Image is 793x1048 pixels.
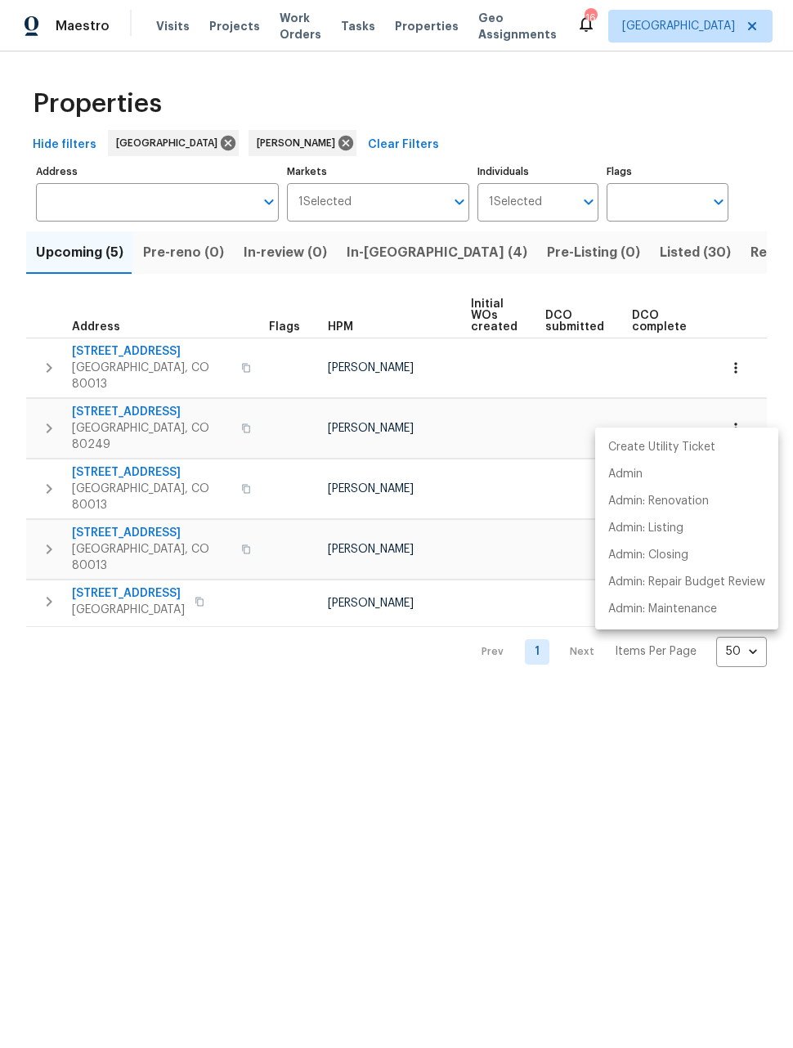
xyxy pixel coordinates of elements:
[608,601,717,618] p: Admin: Maintenance
[608,547,688,564] p: Admin: Closing
[608,520,683,537] p: Admin: Listing
[608,439,715,456] p: Create Utility Ticket
[608,574,765,591] p: Admin: Repair Budget Review
[608,466,643,483] p: Admin
[608,493,709,510] p: Admin: Renovation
